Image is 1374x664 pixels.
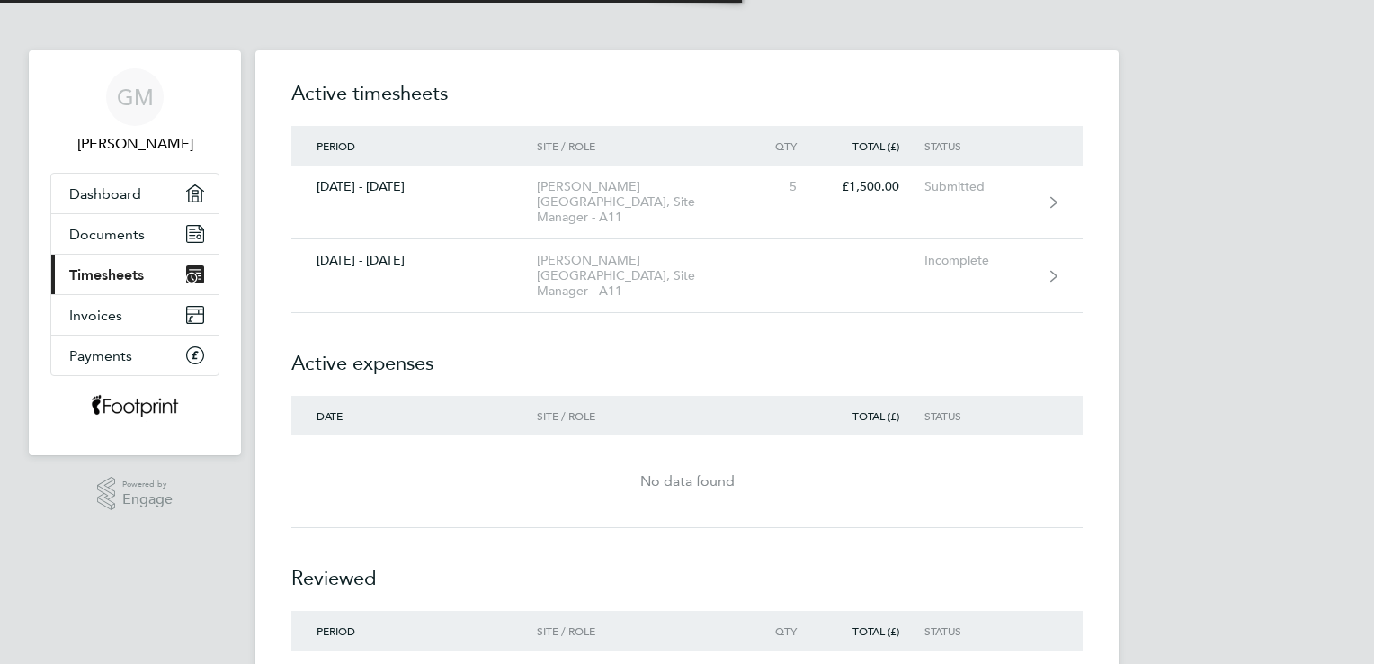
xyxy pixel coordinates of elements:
[51,336,219,375] a: Payments
[51,295,219,335] a: Invoices
[537,624,743,637] div: Site / Role
[50,68,219,155] a: GM[PERSON_NAME]
[822,139,924,152] div: Total (£)
[537,179,743,225] div: [PERSON_NAME][GEOGRAPHIC_DATA], Site Manager - A11
[822,179,924,194] div: £1,500.00
[91,394,179,423] img: wearefootprint-logo-retina.png
[291,239,1083,313] a: [DATE] - [DATE][PERSON_NAME][GEOGRAPHIC_DATA], Site Manager - A11Incomplete
[291,166,1083,239] a: [DATE] - [DATE][PERSON_NAME][GEOGRAPHIC_DATA], Site Manager - A115£1,500.00Submitted
[317,624,355,638] span: Period
[924,409,1035,422] div: Status
[97,477,174,511] a: Powered byEngage
[537,409,743,422] div: Site / Role
[51,174,219,213] a: Dashboard
[743,624,822,637] div: Qty
[50,133,219,155] span: Gareth Mellor
[924,139,1035,152] div: Status
[291,179,537,194] div: [DATE] - [DATE]
[29,50,241,455] nav: Main navigation
[822,624,924,637] div: Total (£)
[50,394,219,423] a: Go to home page
[51,214,219,254] a: Documents
[69,347,132,364] span: Payments
[743,179,822,194] div: 5
[537,253,743,299] div: [PERSON_NAME][GEOGRAPHIC_DATA], Site Manager - A11
[291,471,1083,492] div: No data found
[291,409,537,422] div: Date
[117,85,154,109] span: GM
[291,253,537,268] div: [DATE] - [DATE]
[122,477,173,492] span: Powered by
[51,255,219,294] a: Timesheets
[122,492,173,507] span: Engage
[69,185,141,202] span: Dashboard
[317,139,355,153] span: Period
[924,624,1035,637] div: Status
[69,307,122,324] span: Invoices
[924,253,1035,268] div: Incomplete
[743,139,822,152] div: Qty
[924,179,1035,194] div: Submitted
[291,528,1083,611] h2: Reviewed
[69,226,145,243] span: Documents
[69,266,144,283] span: Timesheets
[291,79,1083,126] h2: Active timesheets
[822,409,924,422] div: Total (£)
[537,139,743,152] div: Site / Role
[291,313,1083,396] h2: Active expenses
